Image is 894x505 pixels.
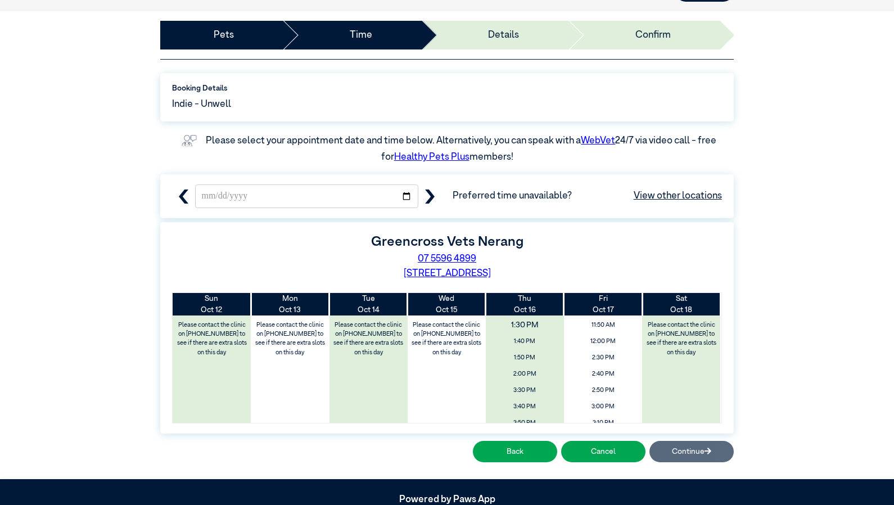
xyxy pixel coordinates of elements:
span: Indie - Unwell [172,97,231,112]
a: WebVet [581,136,615,146]
a: Pets [214,28,234,43]
span: 3:00 PM [567,400,639,414]
a: Healthy Pets Plus [394,152,469,162]
th: Oct 15 [408,293,486,316]
th: Oct 18 [642,293,720,316]
span: 2:30 PM [567,351,639,365]
span: 3:50 PM [489,416,561,430]
th: Oct 13 [251,293,329,316]
span: 3:30 PM [489,384,561,398]
span: 1:50 PM [489,351,561,365]
a: View other locations [634,189,722,204]
label: Please contact the clinic on [PHONE_NUMBER] to see if there are extra slots on this day [252,318,328,360]
span: 3:40 PM [489,400,561,414]
span: 2:00 PM [489,367,561,381]
label: Booking Details [172,83,722,94]
a: [STREET_ADDRESS] [404,269,491,278]
span: 12:00 PM [567,335,639,349]
a: Time [350,28,372,43]
span: 1:30 PM [478,316,571,334]
th: Oct 17 [564,293,642,316]
th: Oct 12 [173,293,251,316]
label: Please select your appointment date and time below. Alternatively, you can speak with a 24/7 via ... [206,136,718,163]
label: Please contact the clinic on [PHONE_NUMBER] to see if there are extra slots on this day [330,318,407,360]
span: 11:50 AM [567,318,639,332]
span: Preferred time unavailable? [453,189,722,204]
button: Back [473,441,557,462]
span: 2:50 PM [567,384,639,398]
label: Please contact the clinic on [PHONE_NUMBER] to see if there are extra slots on this day [408,318,485,360]
span: 3:10 PM [567,416,639,430]
label: Please contact the clinic on [PHONE_NUMBER] to see if there are extra slots on this day [643,318,720,360]
span: 1:40 PM [489,335,561,349]
label: Please contact the clinic on [PHONE_NUMBER] to see if there are extra slots on this day [174,318,250,360]
a: 07 5596 4899 [418,254,476,264]
button: Cancel [561,441,645,462]
th: Oct 14 [329,293,408,316]
img: vet [178,131,201,150]
span: 2:40 PM [567,367,639,381]
label: Greencross Vets Nerang [371,235,523,249]
th: Oct 16 [486,293,564,316]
